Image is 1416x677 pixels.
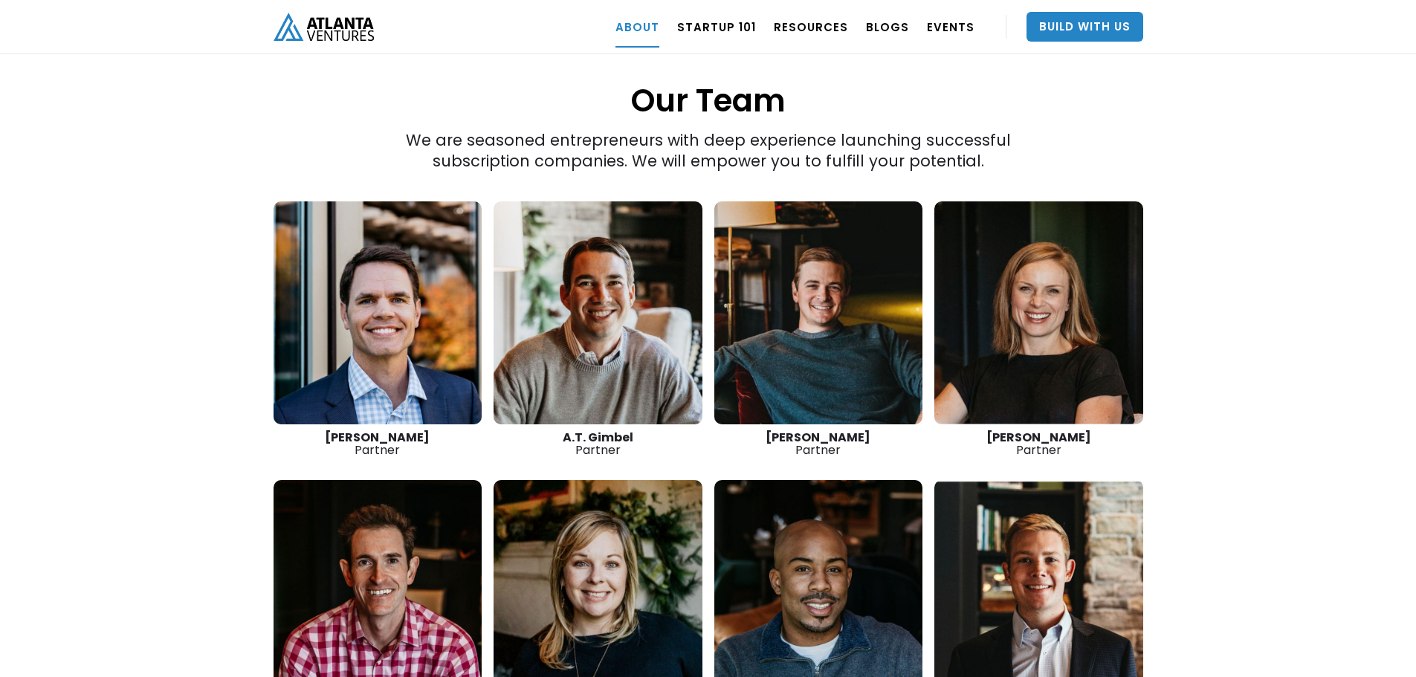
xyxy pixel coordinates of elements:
[866,6,909,48] a: BLOGS
[615,6,659,48] a: ABOUT
[274,5,1143,122] h1: Our Team
[563,429,633,446] strong: A.T. Gimbel
[927,6,974,48] a: EVENTS
[774,6,848,48] a: RESOURCES
[325,429,430,446] strong: [PERSON_NAME]
[274,431,482,456] div: Partner
[986,429,1091,446] strong: [PERSON_NAME]
[677,6,756,48] a: Startup 101
[766,429,870,446] strong: [PERSON_NAME]
[714,431,923,456] div: Partner
[1027,12,1143,42] a: Build With Us
[494,431,702,456] div: Partner
[934,431,1143,456] div: Partner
